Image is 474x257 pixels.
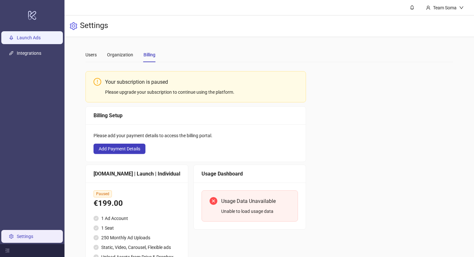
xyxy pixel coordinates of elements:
[94,235,99,240] span: check-circle
[94,224,180,232] li: 1 Seat
[210,197,217,205] span: close-circle
[426,5,430,10] span: user
[410,5,414,10] span: bell
[202,170,298,178] div: Usage Dashboard
[94,111,298,119] div: Billing Setup
[459,5,464,10] span: down
[17,234,33,239] a: Settings
[5,248,10,253] span: menu-fold
[105,78,298,86] div: Your subscription is paused
[221,208,290,215] div: Unable to load usage data
[94,190,112,197] span: Paused
[94,144,145,154] button: Add Payment Details
[94,225,99,231] span: check-circle
[80,21,108,32] h3: Settings
[94,215,180,222] li: 1 Ad Account
[143,51,155,58] div: Billing
[94,234,180,241] li: 250 Monthly Ad Uploads
[430,4,459,11] div: Team Soma
[85,51,97,58] div: Users
[70,22,77,30] span: setting
[94,244,180,251] li: Static, Video, Carousel, Flexible ads
[94,132,298,139] div: Please add your payment details to access the billing portal.
[221,197,290,205] div: Usage Data Unavailable
[94,197,180,210] div: €199.00
[94,216,99,221] span: check-circle
[17,35,41,40] a: Launch Ads
[107,51,133,58] div: Organization
[17,51,41,56] a: Integrations
[105,89,298,96] div: Please upgrade your subscription to continue using the platform.
[94,245,99,250] span: check-circle
[94,170,180,178] div: [DOMAIN_NAME] | Launch | Individual
[94,78,101,86] span: exclamation-circle
[99,146,140,151] span: Add Payment Details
